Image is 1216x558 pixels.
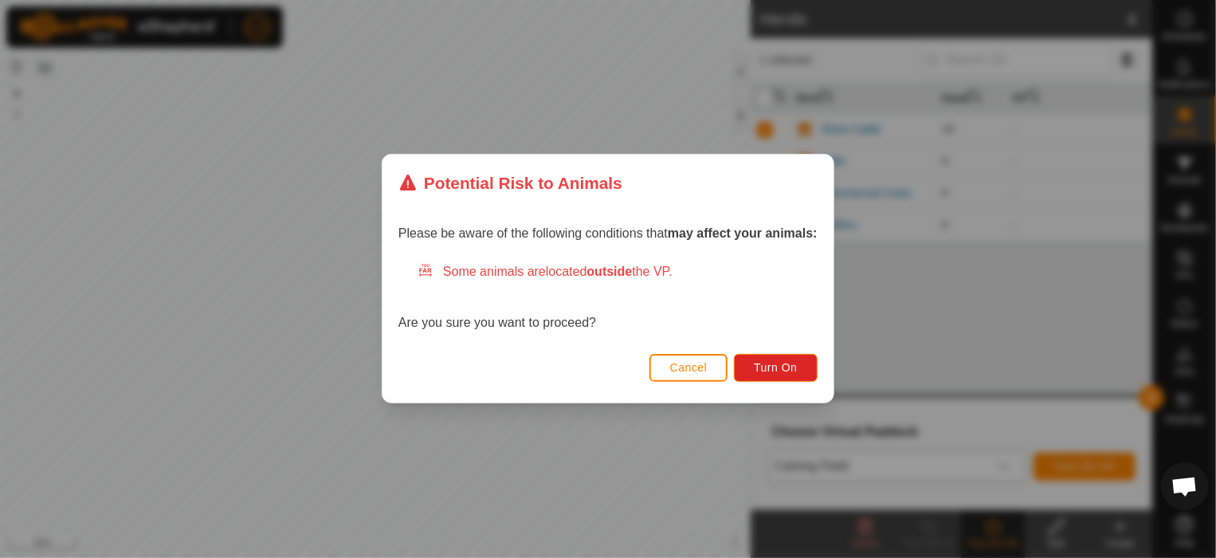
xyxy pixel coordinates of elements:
[587,265,633,279] strong: outside
[398,227,818,241] span: Please be aware of the following conditions that
[1161,462,1209,510] div: Open chat
[649,354,728,382] button: Cancel
[546,265,673,279] span: located the VP.
[735,354,818,382] button: Turn On
[668,227,818,241] strong: may affect your animals:
[670,362,708,375] span: Cancel
[755,362,798,375] span: Turn On
[418,263,818,282] div: Some animals are
[398,263,818,333] div: Are you sure you want to proceed?
[398,171,622,195] div: Potential Risk to Animals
